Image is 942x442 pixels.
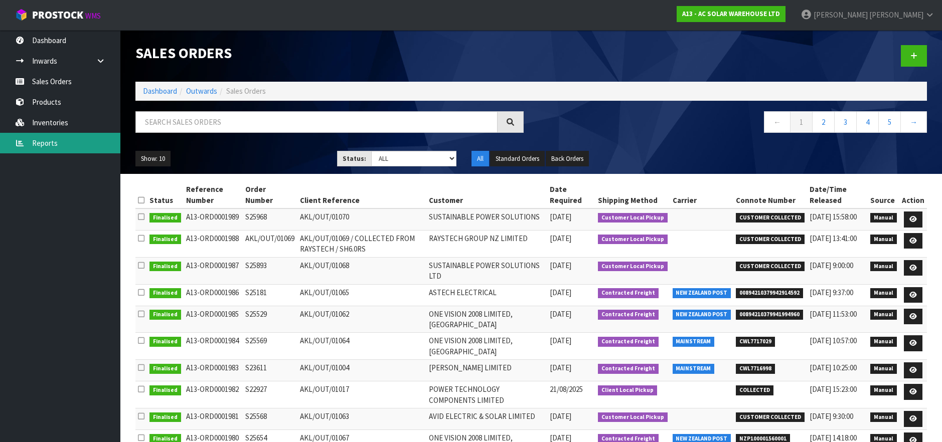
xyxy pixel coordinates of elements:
span: [DATE] [550,309,571,319]
th: Order Number [243,181,297,208]
td: S25181 [243,284,297,306]
td: S25893 [243,257,297,284]
span: [DATE] [550,411,571,421]
th: Customer [426,181,547,208]
td: S25529 [243,306,297,333]
td: SUSTAINABLE POWER SOLUTIONS [426,208,547,230]
span: [DATE] 9:00:00 [810,261,853,270]
span: Manual [870,213,897,223]
span: Manual [870,412,897,422]
th: Source [868,181,899,208]
span: Finalised [149,364,181,374]
a: 5 [878,111,901,133]
span: [DATE] 10:25:00 [810,363,857,372]
td: A13-ORD0001984 [184,333,243,360]
span: NEW ZEALAND POST [673,288,731,298]
span: CWL7717029 [736,337,775,347]
span: Client Local Pickup [598,385,657,395]
span: [DATE] 13:41:00 [810,234,857,243]
span: Finalised [149,310,181,320]
span: [DATE] [550,288,571,297]
td: A13-ORD0001982 [184,381,243,408]
span: [DATE] [550,212,571,222]
td: SUSTAINABLE POWER SOLUTIONS LTD [426,257,547,284]
th: Date Required [547,181,595,208]
span: MAINSTREAM [673,337,715,347]
strong: Status: [343,154,366,163]
span: CWL7716998 [736,364,775,374]
td: AKL/OUT/01017 [297,381,427,408]
span: Manual [870,337,897,347]
button: Show: 10 [135,151,171,167]
a: 2 [812,111,835,133]
span: CUSTOMER COLLECTED [736,262,805,272]
td: A13-ORD0001987 [184,257,243,284]
th: Carrier [670,181,734,208]
span: Finalised [149,262,181,272]
td: POWER TECHNOLOGY COMPONENTS LIMITED [426,381,547,408]
td: S22927 [243,381,297,408]
td: ASTECH ELECTRICAL [426,284,547,306]
span: Sales Orders [226,86,266,96]
span: Finalised [149,213,181,223]
td: [PERSON_NAME] LIMITED [426,360,547,381]
span: Finalised [149,337,181,347]
td: AKL/OUT/01004 [297,360,427,381]
td: AKL/OUT/01069 [243,230,297,257]
span: Contracted Freight [598,364,659,374]
span: Manual [870,288,897,298]
span: 00894210379942914592 [736,288,803,298]
span: NEW ZEALAND POST [673,310,731,320]
h1: Sales Orders [135,45,524,61]
span: [DATE] [550,261,571,270]
span: 00894210379941994960 [736,310,803,320]
th: Connote Number [733,181,807,208]
td: A13-ORD0001983 [184,360,243,381]
span: [DATE] 15:23:00 [810,384,857,394]
span: [DATE] 15:58:00 [810,212,857,222]
span: CUSTOMER COLLECTED [736,213,805,223]
td: AKL/OUT/01065 [297,284,427,306]
span: Manual [870,385,897,395]
span: Manual [870,262,897,272]
td: AKL/OUT/01062 [297,306,427,333]
td: A13-ORD0001986 [184,284,243,306]
span: [DATE] [550,234,571,243]
td: AKL/OUT/01070 [297,208,427,230]
td: AKL/OUT/01069 / COLLECTED FROM RAYSTECH / SH6.0RS [297,230,427,257]
span: Customer Local Pickup [598,412,668,422]
td: A13-ORD0001989 [184,208,243,230]
input: Search sales orders [135,111,498,133]
span: Contracted Freight [598,310,659,320]
td: AVID ELECTRIC & SOLAR LIMITED [426,408,547,430]
td: A13-ORD0001988 [184,230,243,257]
span: Finalised [149,385,181,395]
td: AKL/OUT/01063 [297,408,427,430]
th: Action [899,181,927,208]
a: → [900,111,927,133]
span: CUSTOMER COLLECTED [736,235,805,245]
span: [DATE] [550,363,571,372]
th: Reference Number [184,181,243,208]
span: [DATE] 9:37:00 [810,288,853,297]
span: [DATE] 11:53:00 [810,309,857,319]
span: CUSTOMER COLLECTED [736,412,805,422]
button: All [472,151,489,167]
span: Finalised [149,235,181,245]
span: [PERSON_NAME] [869,10,923,20]
span: MAINSTREAM [673,364,715,374]
span: [DATE] [550,336,571,345]
a: Dashboard [143,86,177,96]
td: S25968 [243,208,297,230]
img: cube-alt.png [15,9,28,21]
button: Back Orders [546,151,589,167]
span: Manual [870,364,897,374]
span: Customer Local Pickup [598,262,668,272]
td: A13-ORD0001985 [184,306,243,333]
small: WMS [85,11,101,21]
td: ONE VISION 2008 LIMITED, [GEOGRAPHIC_DATA] [426,306,547,333]
a: 4 [856,111,879,133]
span: Contracted Freight [598,337,659,347]
span: Customer Local Pickup [598,213,668,223]
td: AKL/OUT/01064 [297,333,427,360]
